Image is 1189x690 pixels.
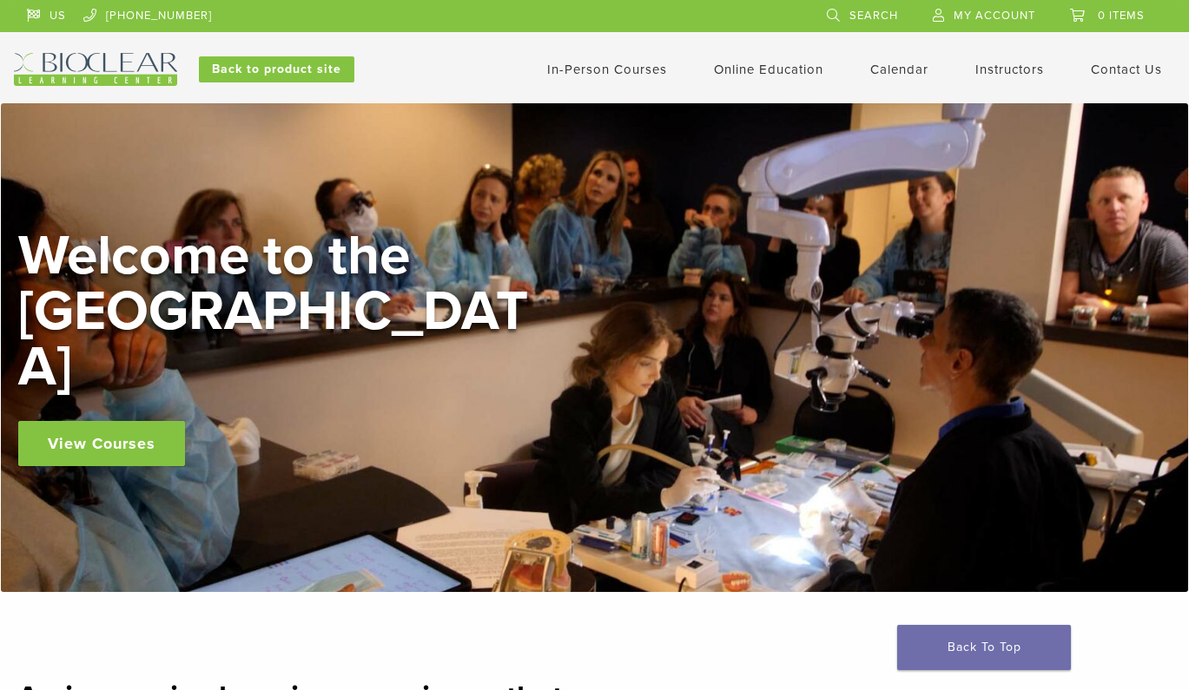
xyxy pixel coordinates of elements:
img: Bioclear [14,53,177,86]
a: View Courses [18,421,185,466]
a: Contact Us [1091,62,1162,77]
h2: Welcome to the [GEOGRAPHIC_DATA] [18,228,539,395]
span: My Account [954,9,1035,23]
a: In-Person Courses [547,62,667,77]
a: Instructors [975,62,1044,77]
a: Online Education [714,62,823,77]
span: Search [849,9,898,23]
a: Back To Top [897,625,1071,670]
a: Back to product site [199,56,354,82]
a: Calendar [870,62,928,77]
span: 0 items [1098,9,1145,23]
